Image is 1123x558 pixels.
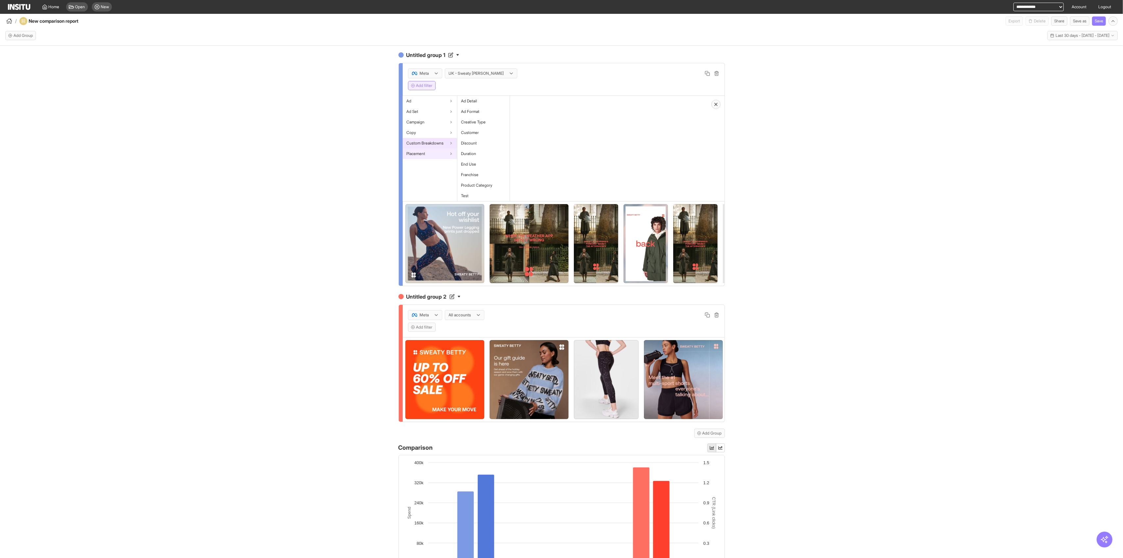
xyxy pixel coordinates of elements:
span: Ad Detail [461,98,477,104]
button: Delete [1026,16,1049,26]
text: Spend [407,507,412,519]
img: nrijhlwi5qoyjqmmdzaw [644,340,723,419]
text: 1.5 [703,460,709,465]
span: Ad Format [461,109,480,114]
span: Home [49,4,60,10]
div: New comparison report [19,17,96,25]
img: Logo [8,4,30,10]
text: 0.9 [703,500,709,505]
text: CTR (Link clicks) [711,497,716,529]
text: 80k [417,541,423,546]
text: 0.3 [703,541,709,546]
h4: Untitled group 2 [398,293,725,301]
text: 240k [414,500,423,505]
text: 320k [414,480,423,485]
span: End Use [461,162,476,167]
img: 7391665004271901 [574,340,639,419]
button: Export [1006,16,1023,26]
span: Product Category [461,183,493,188]
text: 1.2 [703,480,709,485]
img: cpnrckw6h61y0fbxqhgj [490,340,569,419]
h4: New comparison report [29,18,96,24]
span: Campaign [407,120,425,125]
span: Last 30 days - [DATE] - [DATE] [1056,33,1110,38]
span: Placement [407,151,425,156]
span: Ad [407,98,412,104]
button: Share [1051,16,1067,26]
span: You cannot delete a preset report. [1026,16,1049,26]
button: Add Group [694,429,725,438]
button: / [5,17,17,25]
button: Add Group [5,31,36,40]
span: Duration [461,151,476,156]
h4: Comparison [398,443,433,452]
span: Ad Set [407,109,419,114]
text: 400k [414,460,423,465]
button: Add filter [408,323,436,332]
span: Open [75,4,85,10]
span: / [15,18,17,24]
img: srtvtubnrwfyekd3wa7p [405,340,484,419]
button: Save [1092,16,1106,26]
span: Discount [461,141,477,146]
span: Franchise [461,172,479,177]
span: Customer [461,130,479,135]
button: Add filter [408,81,436,90]
img: 892bf53eb6e9c85c518dd02beef44e7c [405,204,484,283]
button: Last 30 days - [DATE] - [DATE] [1047,31,1118,40]
span: Creative Type [461,120,486,125]
span: Test [461,193,469,199]
text: 0.6 [703,520,709,525]
span: New [101,4,109,10]
button: Save as [1070,16,1089,26]
span: Custom Breakdowns [407,141,444,146]
span: Copy [407,130,416,135]
text: 160k [414,520,423,525]
span: Can currently only export from Insights reports. [1006,16,1023,26]
h4: Untitled group 1 [398,51,725,59]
